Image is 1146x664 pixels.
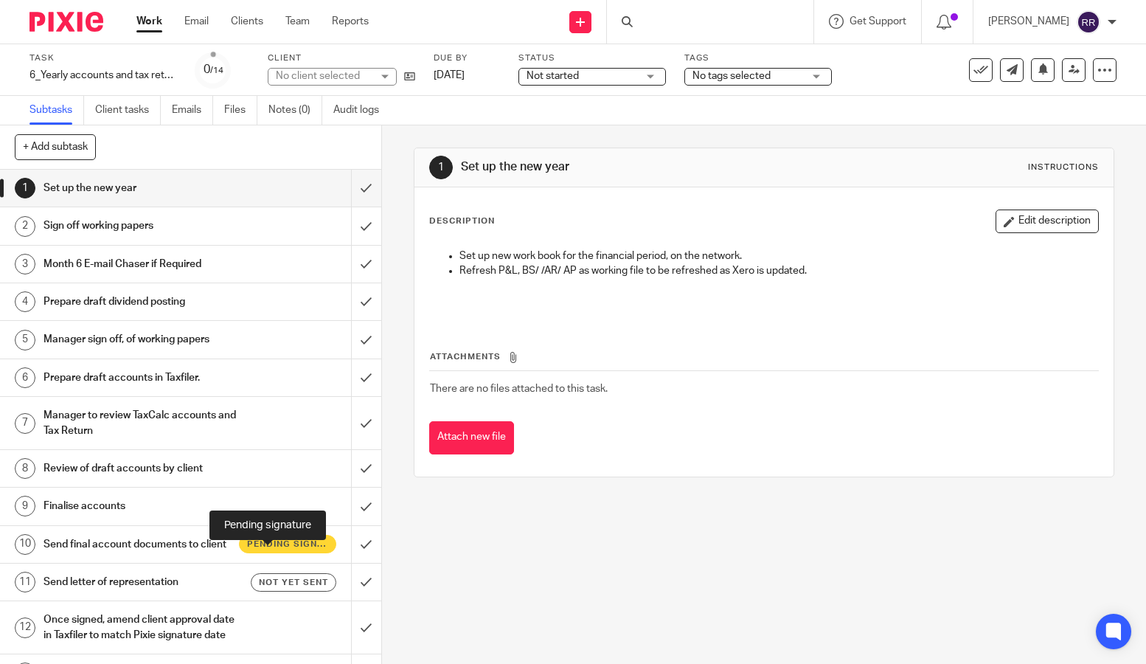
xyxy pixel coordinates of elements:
[15,330,35,350] div: 5
[29,96,84,125] a: Subtasks
[15,458,35,479] div: 8
[44,291,239,313] h1: Prepare draft dividend posting
[44,533,239,556] h1: Send final account documents to client
[29,68,177,83] div: 6_Yearly accounts and tax return
[15,367,35,388] div: 6
[224,96,257,125] a: Files
[44,367,239,389] h1: Prepare draft accounts in Taxfiler.
[172,96,213,125] a: Emails
[15,413,35,434] div: 7
[285,14,310,29] a: Team
[44,253,239,275] h1: Month 6 E-mail Chaser if Required
[988,14,1069,29] p: [PERSON_NAME]
[459,263,1098,278] p: Refresh P&L, BS/ /AR/ AP as working file to be refreshed as Xero is updated.
[15,496,35,516] div: 9
[850,16,906,27] span: Get Support
[15,178,35,198] div: 1
[210,66,223,75] small: /14
[429,156,453,179] div: 1
[231,14,263,29] a: Clients
[15,572,35,592] div: 11
[429,421,514,454] button: Attach new file
[184,14,209,29] a: Email
[15,134,96,159] button: + Add subtask
[430,353,501,361] span: Attachments
[247,538,328,550] span: Pending signature
[29,52,177,64] label: Task
[44,457,239,480] h1: Review of draft accounts by client
[44,328,239,350] h1: Manager sign off, of working papers
[333,96,390,125] a: Audit logs
[1028,162,1099,173] div: Instructions
[15,254,35,274] div: 3
[1077,10,1100,34] img: svg%3E
[15,618,35,638] div: 12
[44,571,239,593] h1: Send letter of representation
[268,52,415,64] label: Client
[996,210,1099,233] button: Edit description
[684,52,832,64] label: Tags
[15,216,35,237] div: 2
[276,69,372,83] div: No client selected
[44,609,239,646] h1: Once signed, amend client approval date in Taxfiler to match Pixie signature date
[332,14,369,29] a: Reports
[95,96,161,125] a: Client tasks
[461,159,796,175] h1: Set up the new year
[259,576,328,589] span: Not yet sent
[434,52,500,64] label: Due by
[459,249,1098,263] p: Set up new work book for the financial period, on the network.
[15,534,35,555] div: 10
[518,52,666,64] label: Status
[15,291,35,312] div: 4
[430,384,608,394] span: There are no files attached to this task.
[44,495,239,517] h1: Finalise accounts
[44,215,239,237] h1: Sign off working papers
[44,177,239,199] h1: Set up the new year
[44,404,239,442] h1: Manager to review TaxCalc accounts and Tax Return
[692,71,771,81] span: No tags selected
[29,12,103,32] img: Pixie
[268,96,322,125] a: Notes (0)
[434,70,465,80] span: [DATE]
[136,14,162,29] a: Work
[527,71,579,81] span: Not started
[204,61,223,78] div: 0
[429,215,495,227] p: Description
